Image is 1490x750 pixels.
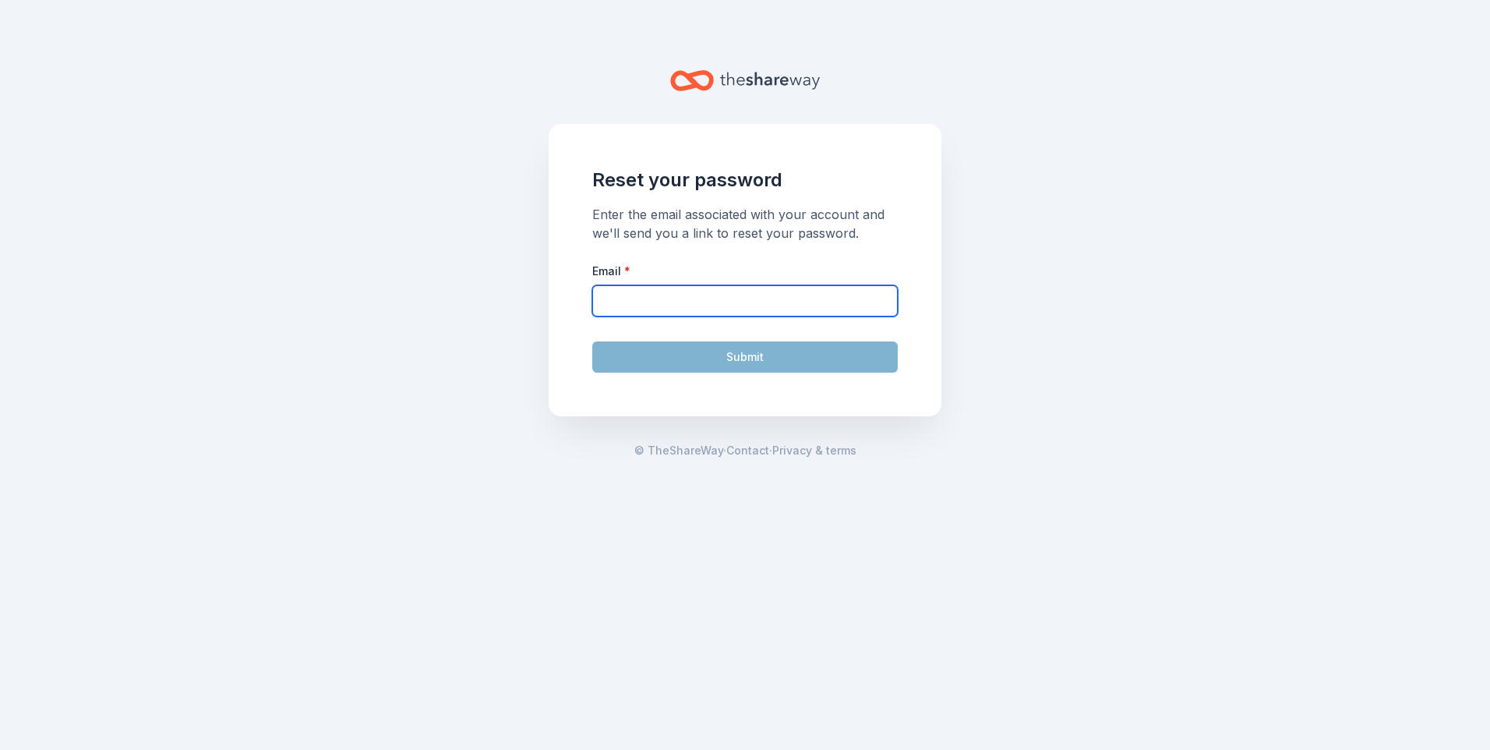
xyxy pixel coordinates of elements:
a: Privacy & terms [772,441,856,460]
label: Email [592,264,630,279]
span: © TheShareWay [634,444,723,457]
span: · · [634,441,856,460]
a: Home [670,62,820,99]
a: Contact [726,441,769,460]
div: Enter the email associated with your account and we'll send you a link to reset your password. [592,205,898,242]
h1: Reset your password [592,168,898,193]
